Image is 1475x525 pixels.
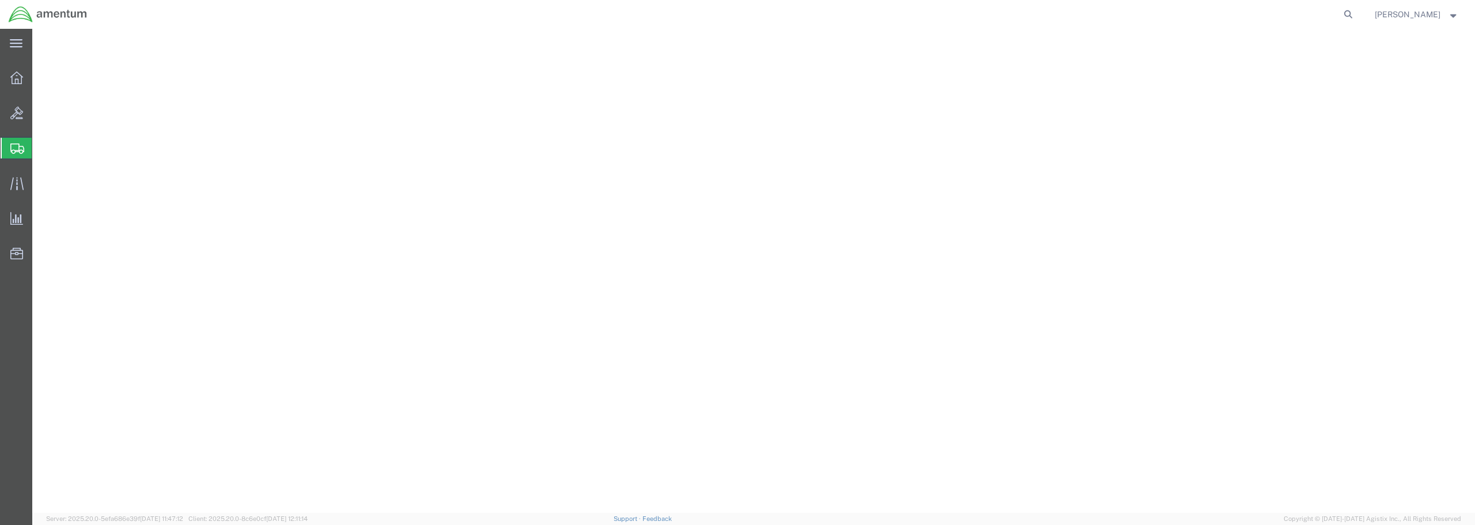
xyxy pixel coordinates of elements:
a: Feedback [642,515,672,522]
iframe: FS Legacy Container [32,29,1475,513]
span: Copyright © [DATE]-[DATE] Agistix Inc., All Rights Reserved [1284,514,1461,524]
span: Derrick Gory [1375,8,1440,21]
button: [PERSON_NAME] [1374,7,1459,21]
span: Client: 2025.20.0-8c6e0cf [188,515,308,522]
a: Support [614,515,642,522]
span: [DATE] 11:47:12 [140,515,183,522]
span: Server: 2025.20.0-5efa686e39f [46,515,183,522]
img: logo [8,6,88,23]
span: [DATE] 12:11:14 [266,515,308,522]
